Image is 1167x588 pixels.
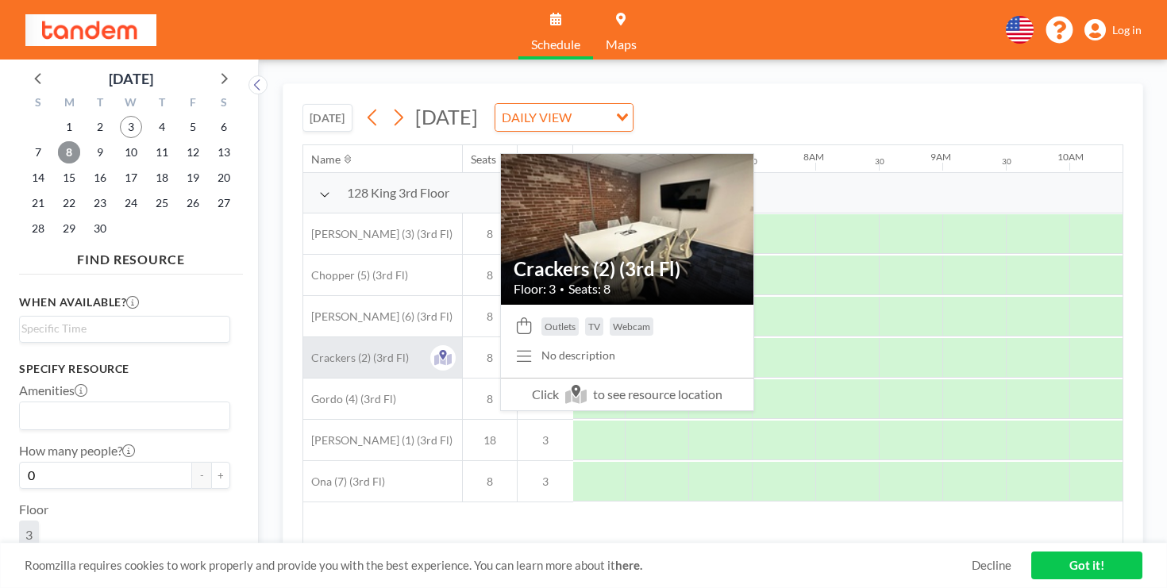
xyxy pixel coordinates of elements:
div: 8AM [803,151,824,163]
span: Chopper (5) (3rd Fl) [303,268,408,282]
span: Tuesday, September 23, 2025 [89,192,111,214]
span: Ona (7) (3rd Fl) [303,475,385,489]
span: Monday, September 1, 2025 [58,116,80,138]
span: Thursday, September 11, 2025 [151,141,173,163]
span: • [560,284,564,294]
button: + [211,462,230,489]
span: 18 [463,433,517,448]
span: DAILY VIEW [499,107,575,128]
span: 8 [463,227,517,241]
span: Sunday, September 21, 2025 [27,192,49,214]
span: Maps [606,38,637,51]
div: 9AM [930,151,951,163]
span: Wednesday, September 24, 2025 [120,192,142,214]
button: - [192,462,211,489]
span: TV [588,321,600,332]
div: S [23,94,54,114]
span: Floor: 3 [514,281,556,297]
span: Gordo (4) (3rd Fl) [303,392,396,406]
span: Thursday, September 25, 2025 [151,192,173,214]
span: Saturday, September 20, 2025 [213,167,235,189]
div: S [208,94,239,114]
span: 8 [463,309,517,324]
span: Sunday, September 7, 2025 [27,141,49,163]
label: Floor [19,502,48,517]
a: Decline [972,558,1011,573]
a: Log in [1084,19,1142,41]
div: 7AM [676,151,697,163]
span: [PERSON_NAME] (6) (3rd Fl) [303,309,453,324]
span: Friday, September 12, 2025 [182,141,204,163]
span: Sunday, September 14, 2025 [27,167,49,189]
div: M [54,94,85,114]
span: Seats: 8 [568,281,610,297]
div: No description [541,348,615,363]
span: 8 [463,351,517,365]
span: Thursday, September 18, 2025 [151,167,173,189]
span: Tuesday, September 9, 2025 [89,141,111,163]
span: Wednesday, September 3, 2025 [120,116,142,138]
label: Amenities [19,382,87,398]
div: W [116,94,147,114]
div: [DATE] [109,67,153,90]
span: Tuesday, September 30, 2025 [89,217,111,240]
img: resource-image [501,134,753,324]
span: Roomzilla requires cookies to work properly and provide you with the best experience. You can lea... [25,558,972,573]
h2: Crackers (2) (3rd Fl) [514,257,741,281]
div: 30 [875,156,884,167]
span: Friday, September 5, 2025 [182,116,204,138]
div: Search for option [20,402,229,429]
span: 8 [463,475,517,489]
span: Thursday, September 4, 2025 [151,116,173,138]
span: 3 [25,527,33,543]
div: T [146,94,177,114]
h4: FIND RESOURCE [19,245,243,267]
span: 3 [518,433,573,448]
span: Monday, September 29, 2025 [58,217,80,240]
h3: Specify resource [19,362,230,376]
input: Search for option [576,107,607,128]
a: here. [615,558,642,572]
span: Log in [1112,23,1142,37]
span: Wednesday, September 10, 2025 [120,141,142,163]
span: Friday, September 19, 2025 [182,167,204,189]
div: Name [311,152,341,167]
div: Search for option [495,104,633,131]
input: Search for option [21,405,221,426]
span: Tuesday, September 2, 2025 [89,116,111,138]
button: [DATE] [302,104,352,132]
span: Webcam [613,321,650,332]
span: Schedule [531,38,580,51]
span: Wednesday, September 17, 2025 [120,167,142,189]
a: Got it! [1031,551,1142,579]
span: Saturday, September 6, 2025 [213,116,235,138]
span: [PERSON_NAME] (3) (3rd Fl) [303,227,453,241]
span: [DATE] [415,105,478,129]
span: Outlets [545,321,576,332]
div: Search for option [20,317,229,340]
label: How many people? [19,443,135,459]
div: T [85,94,116,114]
img: organization-logo [25,14,156,46]
span: Tuesday, September 16, 2025 [89,167,111,189]
span: Monday, September 22, 2025 [58,192,80,214]
span: Saturday, September 27, 2025 [213,192,235,214]
input: Search for option [21,320,221,337]
div: 10AM [1057,151,1084,163]
span: 128 King 3rd Floor [347,185,449,201]
span: Saturday, September 13, 2025 [213,141,235,163]
div: 30 [1002,156,1011,167]
span: 8 [463,268,517,282]
span: [PERSON_NAME] (1) (3rd Fl) [303,433,453,448]
span: Click to see resource location [501,378,753,410]
span: 3 [518,475,573,489]
div: Floor [526,152,553,167]
span: Crackers (2) (3rd Fl) [303,351,409,365]
span: Monday, September 8, 2025 [58,141,80,163]
div: F [177,94,208,114]
span: Monday, September 15, 2025 [58,167,80,189]
div: Seats [471,152,496,167]
span: Friday, September 26, 2025 [182,192,204,214]
span: Sunday, September 28, 2025 [27,217,49,240]
span: 8 [463,392,517,406]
